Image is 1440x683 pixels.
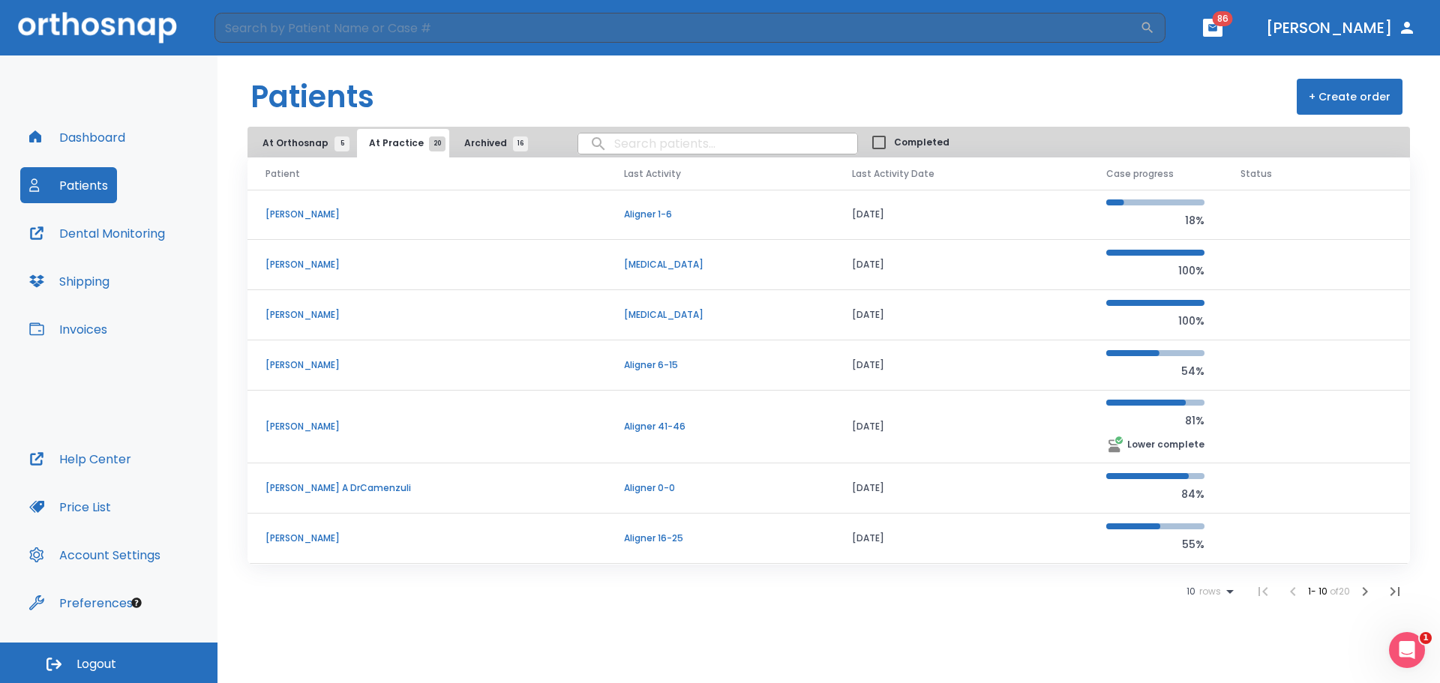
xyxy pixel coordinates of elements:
p: 100% [1106,312,1204,330]
span: Last Activity [624,167,681,181]
span: 1 [1420,632,1432,644]
p: 18% [1106,211,1204,229]
button: Account Settings [20,537,169,573]
div: tabs [250,129,535,157]
td: [DATE] [834,240,1088,290]
p: 100% [1106,262,1204,280]
span: At Practice [369,136,437,150]
iframe: Intercom live chat [1389,632,1425,668]
button: Preferences [20,585,142,621]
input: search [578,129,857,158]
td: [DATE] [834,190,1088,240]
td: [DATE] [834,391,1088,463]
span: Case progress [1106,167,1174,181]
span: 20 [429,136,445,151]
button: Help Center [20,441,140,477]
span: Status [1240,167,1272,181]
span: rows [1195,586,1221,597]
button: Invoices [20,311,116,347]
td: [DATE] [834,290,1088,340]
p: 84% [1106,485,1204,503]
p: [MEDICAL_DATA] [624,258,816,271]
p: [MEDICAL_DATA] [624,308,816,322]
button: Dental Monitoring [20,215,174,251]
p: [PERSON_NAME] [265,358,588,372]
p: 81% [1106,412,1204,430]
p: [PERSON_NAME] [265,208,588,221]
button: Dashboard [20,119,134,155]
img: Orthosnap [18,12,177,43]
span: 10 [1186,586,1195,597]
p: [PERSON_NAME] A DrCamenzuli [265,481,588,495]
span: of 20 [1330,585,1350,598]
p: [PERSON_NAME] [265,308,588,322]
span: 1 - 10 [1308,585,1330,598]
span: 86 [1213,11,1233,26]
span: 16 [513,136,528,151]
p: 55% [1106,535,1204,553]
span: Archived [464,136,520,150]
p: [PERSON_NAME] [265,420,588,433]
span: At Orthosnap [262,136,342,150]
td: [DATE] [834,340,1088,391]
p: Aligner 16-25 [624,532,816,545]
h1: Patients [250,74,374,119]
span: 5 [334,136,349,151]
span: Last Activity Date [852,167,934,181]
button: Shipping [20,263,118,299]
td: [DATE] [834,514,1088,564]
p: Aligner 0-0 [624,481,816,495]
span: Logout [76,656,116,673]
p: 54% [1106,362,1204,380]
button: Patients [20,167,117,203]
button: [PERSON_NAME] [1260,14,1422,41]
p: Aligner 6-15 [624,358,816,372]
div: Tooltip anchor [130,596,143,610]
p: Lower complete [1127,438,1204,451]
button: + Create order [1297,79,1402,115]
p: Aligner 1-6 [624,208,816,221]
p: Aligner 41-46 [624,420,816,433]
input: Search by Patient Name or Case # [214,13,1140,43]
p: [PERSON_NAME] [265,258,588,271]
td: [DATE] [834,463,1088,514]
span: Patient [265,167,300,181]
button: Price List [20,489,120,525]
span: Completed [894,136,949,149]
p: [PERSON_NAME] [265,532,588,545]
